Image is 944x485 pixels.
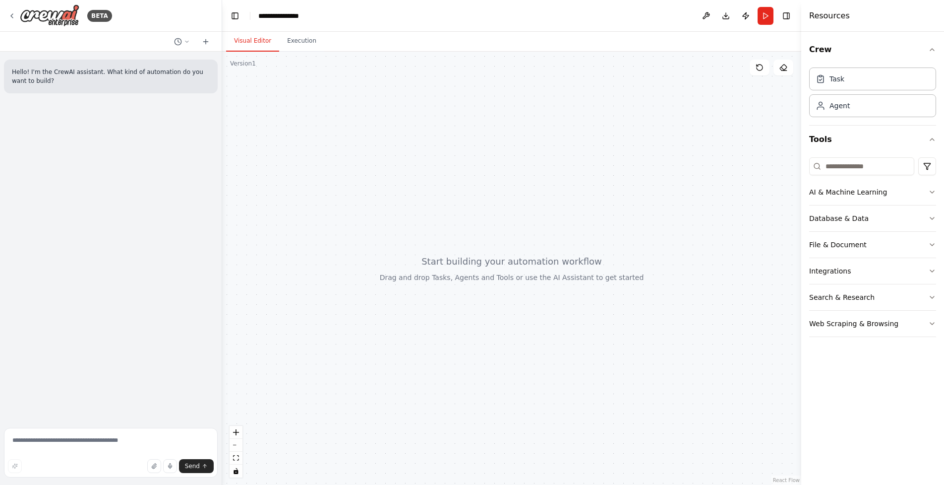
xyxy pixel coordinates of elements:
button: Integrations [809,258,936,284]
div: Version 1 [230,60,256,68]
div: Tools [809,153,936,345]
div: Web Scraping & Browsing [809,319,898,329]
div: Agent [829,101,850,111]
button: zoom in [230,426,242,439]
nav: breadcrumb [258,11,309,21]
button: Web Scraping & Browsing [809,311,936,337]
button: Upload files [147,459,161,473]
button: zoom out [230,439,242,452]
button: File & Document [809,232,936,258]
button: Improve this prompt [8,459,22,473]
button: Search & Research [809,284,936,310]
button: AI & Machine Learning [809,179,936,205]
div: BETA [87,10,112,22]
button: Hide right sidebar [779,9,793,23]
span: Send [185,462,200,470]
button: Switch to previous chat [170,36,194,48]
button: Start a new chat [198,36,214,48]
div: File & Document [809,240,867,250]
a: React Flow attribution [773,478,800,483]
div: Crew [809,64,936,125]
h4: Resources [809,10,850,22]
div: Database & Data [809,213,869,223]
button: Visual Editor [226,31,279,52]
div: React Flow controls [230,426,242,478]
div: Search & Research [809,292,875,302]
button: Hide left sidebar [228,9,242,23]
button: Tools [809,126,936,153]
img: Logo [20,4,79,27]
button: Crew [809,36,936,64]
button: fit view [230,452,242,465]
button: Send [179,459,214,473]
button: toggle interactivity [230,465,242,478]
div: Task [829,74,844,84]
p: Hello! I'm the CrewAI assistant. What kind of automation do you want to build? [12,68,210,85]
div: AI & Machine Learning [809,187,887,197]
button: Click to speak your automation idea [163,459,177,473]
button: Database & Data [809,206,936,231]
button: Execution [279,31,324,52]
div: Integrations [809,266,851,276]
